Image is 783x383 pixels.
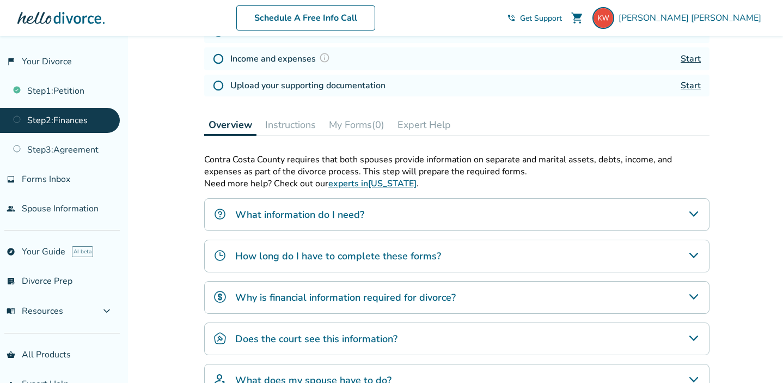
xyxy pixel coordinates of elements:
[7,307,15,315] span: menu_book
[213,332,227,345] img: Does the court see this information?
[7,247,15,256] span: explore
[235,249,441,263] h4: How long do I have to complete these forms?
[235,208,364,222] h4: What information do I need?
[213,208,227,221] img: What information do I need?
[681,80,701,92] a: Start
[213,249,227,262] img: How long do I have to complete these forms?
[328,178,417,190] a: experts in[US_STATE]
[204,323,709,355] div: Does the court see this information?
[319,52,330,63] img: Question Mark
[235,290,456,305] h4: Why is financial information required for divorce?
[230,79,386,92] h4: Upload your supporting documentation
[592,7,614,29] img: kemarie318@gmail.com
[571,11,584,25] span: shopping_cart
[520,13,562,23] span: Get Support
[619,12,766,24] span: [PERSON_NAME] [PERSON_NAME]
[507,14,516,22] span: phone_in_talk
[7,57,15,66] span: flag_2
[236,5,375,31] a: Schedule A Free Info Call
[72,246,93,257] span: AI beta
[204,178,709,190] p: Need more help? Check out our .
[261,114,320,136] button: Instructions
[204,198,709,231] div: What information do I need?
[7,204,15,213] span: people
[213,80,224,91] img: Not Started
[204,154,709,178] p: Contra Costa County requires that both spouses provide information on separate and marital assets...
[100,305,113,318] span: expand_more
[22,173,70,185] span: Forms Inbox
[507,13,562,23] a: phone_in_talkGet Support
[7,350,15,359] span: shopping_basket
[7,175,15,184] span: inbox
[393,114,455,136] button: Expert Help
[204,281,709,314] div: Why is financial information required for divorce?
[729,331,783,383] iframe: Chat Widget
[325,114,389,136] button: My Forms(0)
[204,114,256,136] button: Overview
[230,52,333,66] h4: Income and expenses
[7,305,63,317] span: Resources
[7,277,15,285] span: list_alt_check
[681,53,701,65] a: Start
[204,240,709,272] div: How long do I have to complete these forms?
[235,332,397,346] h4: Does the court see this information?
[213,290,227,303] img: Why is financial information required for divorce?
[213,53,224,64] img: Not Started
